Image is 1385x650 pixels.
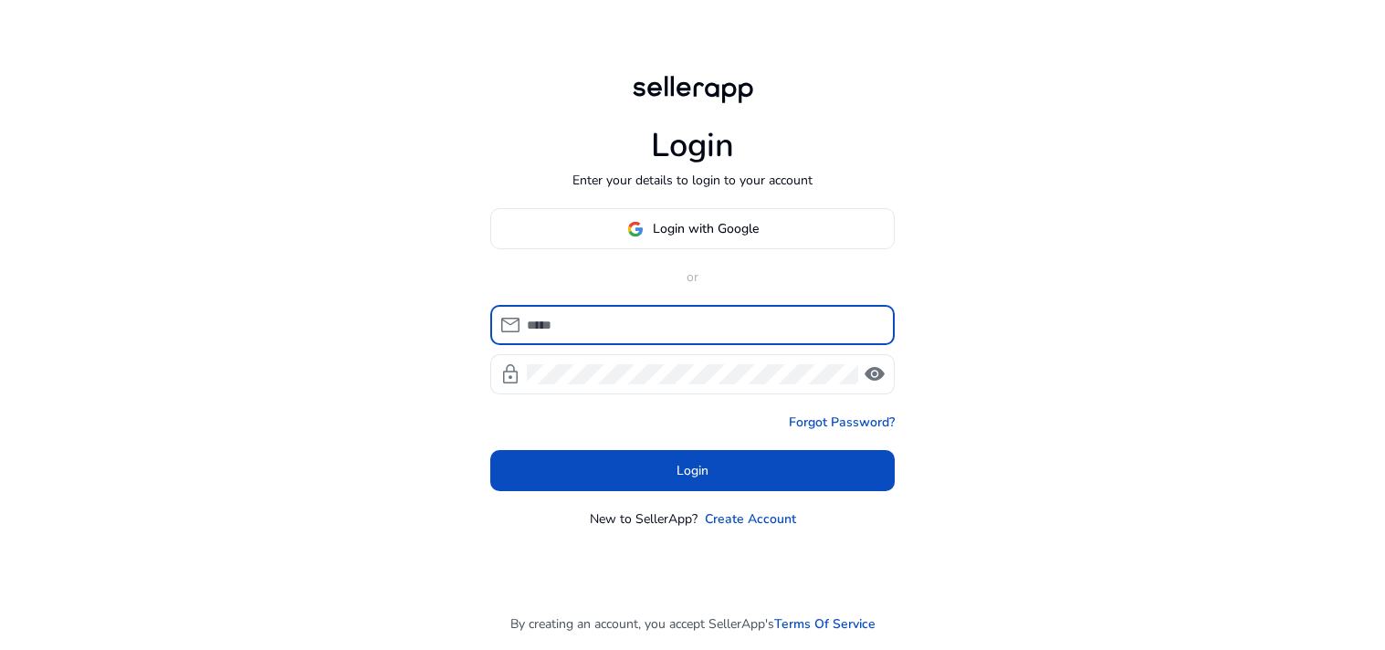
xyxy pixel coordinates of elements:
[705,509,796,529] a: Create Account
[572,171,813,190] p: Enter your details to login to your account
[490,450,895,491] button: Login
[677,461,708,480] span: Login
[774,614,876,634] a: Terms Of Service
[490,267,895,287] p: or
[864,363,886,385] span: visibility
[499,363,521,385] span: lock
[590,509,698,529] p: New to SellerApp?
[789,413,895,432] a: Forgot Password?
[653,219,759,238] span: Login with Google
[490,208,895,249] button: Login with Google
[499,314,521,336] span: mail
[651,126,734,165] h1: Login
[627,221,644,237] img: google-logo.svg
